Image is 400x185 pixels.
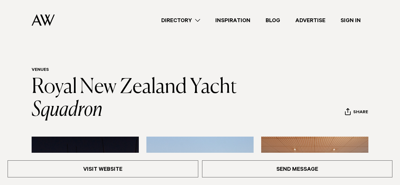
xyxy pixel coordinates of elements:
[202,160,393,177] a: Send Message
[258,16,288,25] a: Blog
[8,160,198,177] a: Visit Website
[345,108,368,117] button: Share
[288,16,333,25] a: Advertise
[32,14,55,26] img: Auckland Weddings Logo
[32,68,49,73] a: Venues
[333,16,368,25] a: Sign In
[154,16,208,25] a: Directory
[353,110,368,116] span: Share
[208,16,258,25] a: Inspiration
[32,77,240,120] a: Royal New Zealand Yacht Squadron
